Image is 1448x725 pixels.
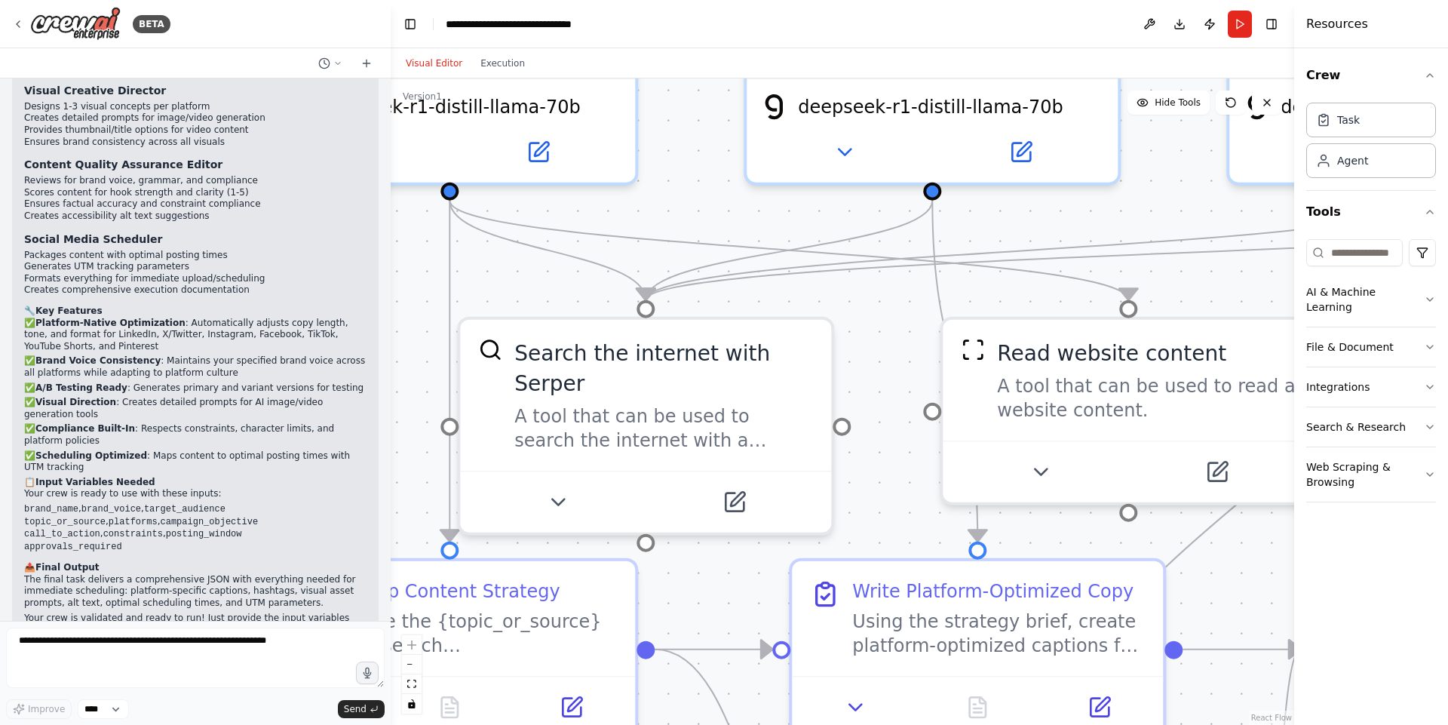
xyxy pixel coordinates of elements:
[24,574,367,610] p: The final task delivers a comprehensive JSON with everything needed for immediate scheduling: pla...
[35,477,155,487] strong: Input Variables Needed
[402,635,422,714] div: React Flow controls
[35,397,116,407] strong: Visual Direction
[961,338,985,362] img: ScrapeWebsiteTool
[24,477,367,489] h2: 📋
[35,382,127,393] strong: A/B Testing Ready
[402,694,422,714] button: toggle interactivity
[935,134,1106,170] button: Open in side panel
[166,529,242,539] code: posting_window
[24,528,367,541] li: , ,
[24,198,367,210] li: Ensures factual accuracy and constraint compliance
[24,124,367,137] li: Provides thumbnail/title options for video content
[24,503,367,516] li: , ,
[397,54,471,72] button: Visual Editor
[324,610,617,658] div: Analyze the {topic_or_source} and research {target_audience} to develop a comprehensive content s...
[1306,447,1436,502] button: Web Scraping & Browsing
[1155,97,1201,109] span: Hide Tools
[1306,367,1436,407] button: Integrations
[35,318,186,328] strong: Platform-Native Optimization
[24,517,106,527] code: topic_or_source
[109,517,158,527] code: platforms
[1183,634,1300,665] g: Edge from 81dd2ab8-fb0d-4cb2-9446-e7467f76c619 to 57a28ff0-5df8-41cf-b202-76593d411651
[997,374,1296,422] div: A tool that can be used to read a website content.
[1251,714,1292,722] a: React Flow attribution
[24,233,163,245] strong: Social Media Scheduler
[103,529,163,539] code: constraints
[24,529,100,539] code: call_to_action
[997,338,1226,368] div: Read website content
[24,516,367,529] li: , ,
[24,112,367,124] li: Creates detailed prompts for image/video generation
[144,504,225,515] code: target_audience
[24,84,166,97] strong: Visual Creative Director
[24,450,367,474] p: ✅ : Maps content to optimal posting times with UTM tracking
[24,137,367,149] li: Ensures brand consistency across all visuals
[1306,327,1436,367] button: File & Document
[24,101,367,113] li: Designs 1-3 visual concepts per platform
[1306,191,1436,233] button: Tools
[852,579,1134,604] div: Write Platform-Optimized Copy
[1131,454,1302,490] button: Open in side panel
[630,201,947,300] g: Edge from 3da9e6b1-7068-4148-9891-437d5ff4bac5 to 55d58479-f3e2-4318-9c01-445831462c48
[338,700,385,718] button: Send
[24,542,122,552] code: approvals_required
[24,613,367,659] p: Your crew is validated and ready to run! Just provide the input variables and it will generate pl...
[852,610,1145,658] div: Using the strategy brief, create platform-optimized captions for each platform in {platforms}. Wr...
[1306,233,1436,515] div: Tools
[24,187,367,199] li: Scores content for hook strength and clarity (1-5)
[1306,407,1436,447] button: Search & Research
[312,54,348,72] button: Switch to previous chat
[457,317,834,536] div: SerperDevToolSearch the internet with SerperA tool that can be used to search the internet with a...
[24,504,78,515] code: brand_name
[400,14,421,35] button: Hide left sidebar
[35,306,103,316] strong: Key Features
[402,655,422,674] button: zoom out
[434,201,661,300] g: Edge from 0c3c7f11-9095-4947-b82c-bc74f6476b71 to 55d58479-f3e2-4318-9c01-445831462c48
[1306,15,1368,33] h4: Resources
[81,504,141,515] code: brand_voice
[402,674,422,694] button: fit view
[917,201,992,542] g: Edge from 3da9e6b1-7068-4148-9891-437d5ff4bac5 to 81dd2ab8-fb0d-4cb2-9446-e7467f76c619
[24,382,367,395] p: ✅ : Generates primary and variant versions for testing
[35,562,100,573] strong: Final Output
[315,95,580,119] span: deepseek-r1-distill-llama-70b
[35,355,161,366] strong: Brand Voice Consistency
[24,397,367,420] p: ✅ : Creates detailed prompts for AI image/video generation tools
[35,423,135,434] strong: Compliance Built-In
[324,579,560,604] div: Develop Content Strategy
[478,338,502,362] img: SerperDevTool
[514,404,813,453] div: A tool that can be used to search the internet with a search_query. Supports different search typ...
[1306,272,1436,327] button: AI & Machine Learning
[1306,54,1436,97] button: Crew
[649,484,819,521] button: Open in side panel
[24,318,367,353] p: ✅ : Automatically adjusts copy length, tone, and format for LinkedIn, X/Twitter, Instagram, Faceb...
[446,17,609,32] nav: breadcrumb
[24,261,367,273] li: Generates UTM tracking parameters
[1337,153,1368,168] div: Agent
[24,175,367,187] li: Reviews for brand voice, grammar, and compliance
[24,210,367,223] li: Creates accessibility alt text suggestions
[434,201,465,542] g: Edge from 0c3c7f11-9095-4947-b82c-bc74f6476b71 to 1c393a18-a1f9-4e2d-acd7-cbccc6c85fdc
[24,284,367,296] li: Creates comprehensive execution documentation
[798,95,1063,119] span: deepseek-r1-distill-llama-70b
[514,338,813,398] div: Search the internet with Serper
[30,7,121,41] img: Logo
[356,662,379,684] button: Click to speak your automation idea
[940,317,1317,505] div: ScrapeWebsiteToolRead website contentA tool that can be used to read a website content.
[24,423,367,447] p: ✅ : Respects constraints, character limits, and platform policies
[24,488,367,500] p: Your crew is ready to use with these inputs:
[403,91,442,103] div: Version 1
[35,450,147,461] strong: Scheduling Optimized
[24,158,222,170] strong: Content Quality Assurance Editor
[24,306,367,318] h2: 🔧
[161,517,259,527] code: campaign_objective
[434,201,1143,300] g: Edge from 0c3c7f11-9095-4947-b82c-bc74f6476b71 to eea90b33-41f0-4e4e-9373-dcd7ff1b8715
[471,54,534,72] button: Execution
[655,634,772,665] g: Edge from 1c393a18-a1f9-4e2d-acd7-cbccc6c85fdc to 81dd2ab8-fb0d-4cb2-9446-e7467f76c619
[354,54,379,72] button: Start a new chat
[24,273,367,285] li: Formats everything for immediate upload/scheduling
[344,703,367,715] span: Send
[1127,91,1210,115] button: Hide Tools
[24,250,367,262] li: Packages content with optimal posting times
[28,703,65,715] span: Improve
